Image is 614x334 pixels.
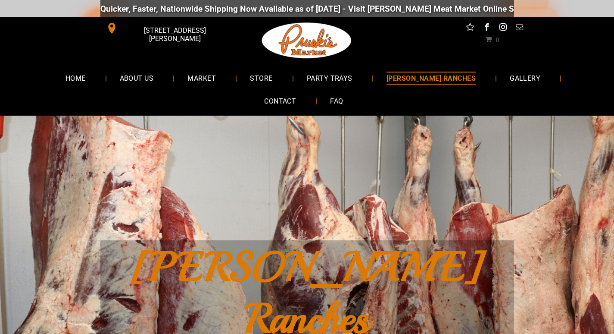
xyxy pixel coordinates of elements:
a: [STREET_ADDRESS][PERSON_NAME] [100,22,232,35]
a: CONTACT [251,90,309,113]
span: [STREET_ADDRESS][PERSON_NAME] [119,22,230,47]
a: HOME [53,66,99,89]
a: Social network [464,22,476,35]
a: FAQ [317,90,356,113]
a: facebook [481,22,492,35]
a: email [514,22,525,35]
span: 0 [496,36,499,43]
a: MARKET [175,66,229,89]
a: STORE [237,66,285,89]
a: [PERSON_NAME] RANCHES [374,66,489,89]
a: ABOUT US [107,66,167,89]
img: Pruski-s+Market+HQ+Logo2-1920w.png [260,17,353,64]
a: instagram [497,22,508,35]
a: PARTY TRAYS [294,66,365,89]
a: GALLERY [497,66,553,89]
